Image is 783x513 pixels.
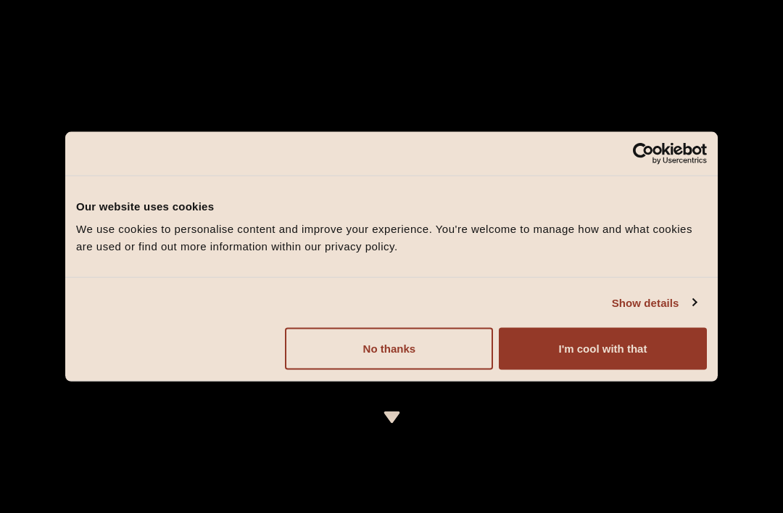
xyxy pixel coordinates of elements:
a: Show details [612,294,696,311]
a: Usercentrics Cookiebot - opens in a new window [580,142,707,164]
img: icon-dropdown-cream.svg [383,411,401,423]
button: No thanks [285,328,493,370]
div: Our website uses cookies [76,197,707,215]
div: We use cookies to personalise content and improve your experience. You're welcome to manage how a... [76,221,707,255]
button: I'm cool with that [499,328,707,370]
